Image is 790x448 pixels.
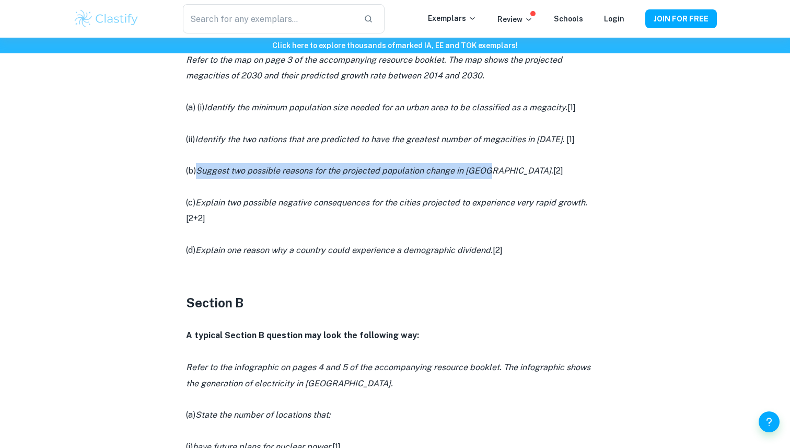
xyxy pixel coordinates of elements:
[186,362,590,388] i: Refer to the infographic on pages 4 and 5 of the accompanying resource booklet. The infographic s...
[186,330,419,340] strong: A typical Section B question may look the following way:
[195,245,493,255] i: Explain one reason why a country could experience a demographic dividend.
[204,102,567,112] i: Identify the minimum population size needed for an urban area to be classified as a megacity.
[186,163,604,179] p: (b) [2]
[195,134,563,144] i: Identify the two nations that are predicted to have the greatest number of megacities in [DATE]
[186,132,604,147] p: (ii) . [1]
[645,9,717,28] button: JOIN FOR FREE
[186,100,604,116] p: (a) (i) [1]
[604,15,624,23] a: Login
[497,14,533,25] p: Review
[186,243,604,258] p: (d) [2]
[195,410,331,420] i: State the number of locations that:
[186,293,604,312] h3: Section B
[195,198,587,208] i: Explain two possible negative consequences for the cities projected to experience very rapid growth.
[196,166,553,176] i: Suggest two possible reasons for the projected population change in [GEOGRAPHIC_DATA].
[759,411,780,432] button: Help and Feedback
[183,4,355,33] input: Search for any exemplars...
[2,40,788,51] h6: Click here to explore thousands of marked IA, EE and TOK exemplars !
[186,55,562,81] i: Refer to the map on page 3 of the accompanying resource booklet. The map shows the projected mega...
[554,15,583,23] a: Schools
[73,8,140,29] img: Clastify logo
[428,13,477,24] p: Exemplars
[186,407,604,423] p: (a)
[186,195,604,227] p: (c) [2+2]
